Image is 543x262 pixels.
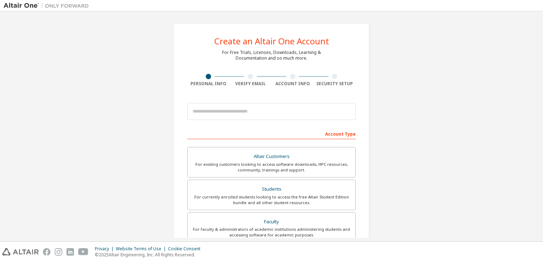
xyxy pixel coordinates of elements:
[230,81,272,87] div: Verify Email
[271,81,314,87] div: Account Info
[192,217,351,227] div: Faculty
[314,81,356,87] div: Security Setup
[116,246,168,252] div: Website Terms of Use
[187,128,356,139] div: Account Type
[95,246,116,252] div: Privacy
[192,162,351,173] div: For existing customers looking to access software downloads, HPC resources, community, trainings ...
[168,246,205,252] div: Cookie Consent
[55,248,62,256] img: instagram.svg
[43,248,50,256] img: facebook.svg
[4,2,92,9] img: Altair One
[222,50,321,61] div: For Free Trials, Licenses, Downloads, Learning & Documentation and so much more.
[192,152,351,162] div: Altair Customers
[2,248,39,256] img: altair_logo.svg
[192,184,351,194] div: Students
[214,37,329,45] div: Create an Altair One Account
[187,81,230,87] div: Personal Info
[66,248,74,256] img: linkedin.svg
[192,194,351,206] div: For currently enrolled students looking to access the free Altair Student Edition bundle and all ...
[192,226,351,238] div: For faculty & administrators of academic institutions administering students and accessing softwa...
[95,252,205,258] p: © 2025 Altair Engineering, Inc. All Rights Reserved.
[78,248,88,256] img: youtube.svg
